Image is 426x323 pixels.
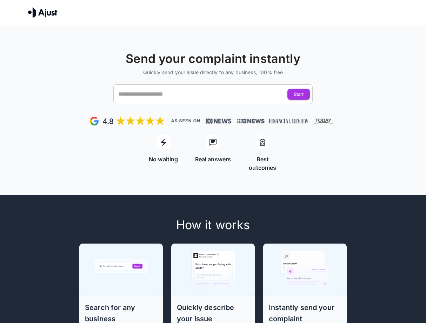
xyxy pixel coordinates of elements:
[86,243,156,296] img: Step 1
[89,115,165,127] img: Google Review - 5 stars
[234,116,337,126] img: News, Financial Review, Today
[3,51,423,66] h4: Send your complaint instantly
[28,7,58,18] img: Ajust
[287,89,310,100] button: Start
[171,119,200,123] img: As seen on
[3,69,423,76] h6: Quickly send your issue directly to any business, 100% free
[270,243,340,296] img: Step 3
[33,218,393,232] h4: How it works
[149,155,178,163] p: No waiting
[206,118,232,125] img: News, Financial Review, Today
[178,243,248,296] img: Step 2
[195,155,231,163] p: Real answers
[242,155,283,172] p: Best outcomes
